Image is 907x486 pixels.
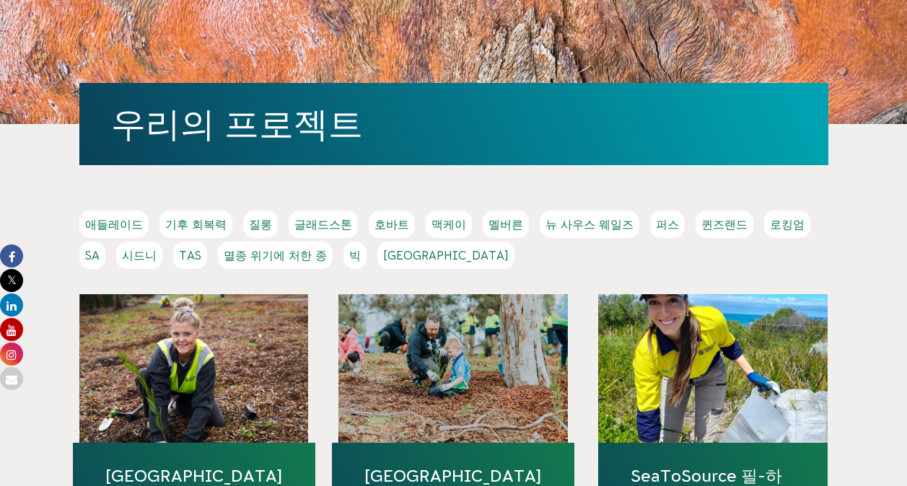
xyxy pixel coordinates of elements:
[111,105,363,143] a: 우리의 프로젝트
[483,211,529,238] a: 멜버른
[650,211,685,238] a: 퍼스
[377,242,514,269] a: [GEOGRAPHIC_DATA]
[243,211,278,238] a: 질롱
[343,242,367,269] a: 빅
[696,211,753,238] a: 퀸즈랜드
[116,242,162,269] a: 시드니
[369,211,415,238] a: 호바트
[159,211,232,238] a: 기후 회복력
[540,211,639,238] a: 뉴 사우스 웨일즈
[218,242,333,269] a: 멸종 위기에 처한 종
[79,211,149,238] a: 애들레이드
[79,242,105,269] a: SA
[426,211,472,238] a: 맥케이
[764,211,810,238] a: 로킹엄
[173,242,207,269] a: TAS
[289,211,358,238] a: 글래드스톤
